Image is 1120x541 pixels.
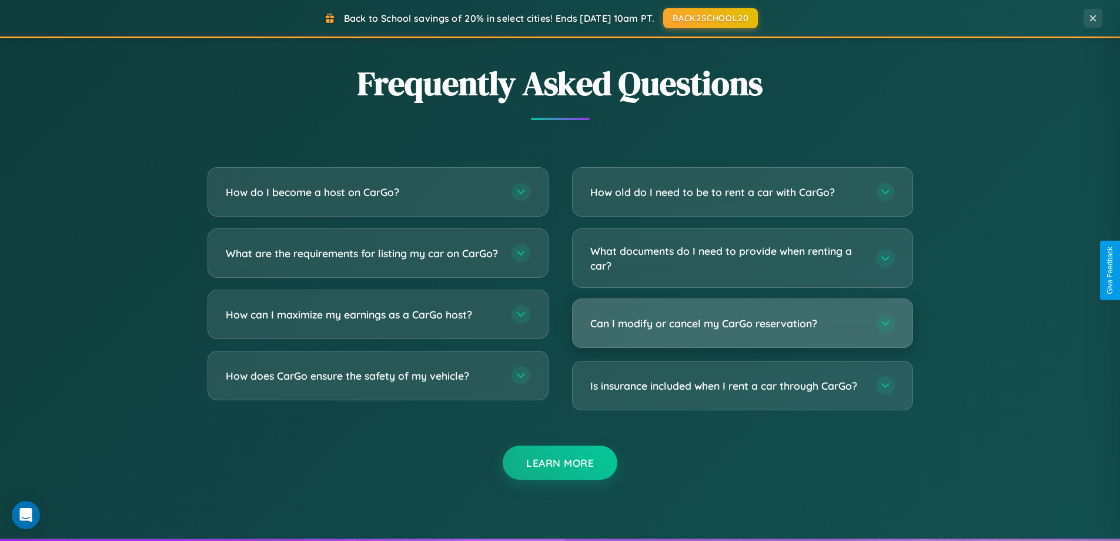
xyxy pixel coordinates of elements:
[226,307,500,322] h3: How can I maximize my earnings as a CarGo host?
[590,244,864,273] h3: What documents do I need to provide when renting a car?
[503,446,617,480] button: Learn More
[12,501,40,529] div: Open Intercom Messenger
[1106,247,1114,294] div: Give Feedback
[663,8,758,28] button: BACK2SCHOOL20
[590,379,864,393] h3: Is insurance included when I rent a car through CarGo?
[208,61,913,106] h2: Frequently Asked Questions
[590,316,864,331] h3: Can I modify or cancel my CarGo reservation?
[226,185,500,200] h3: How do I become a host on CarGo?
[344,12,654,24] span: Back to School savings of 20% in select cities! Ends [DATE] 10am PT.
[226,369,500,383] h3: How does CarGo ensure the safety of my vehicle?
[226,246,500,261] h3: What are the requirements for listing my car on CarGo?
[590,185,864,200] h3: How old do I need to be to rent a car with CarGo?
